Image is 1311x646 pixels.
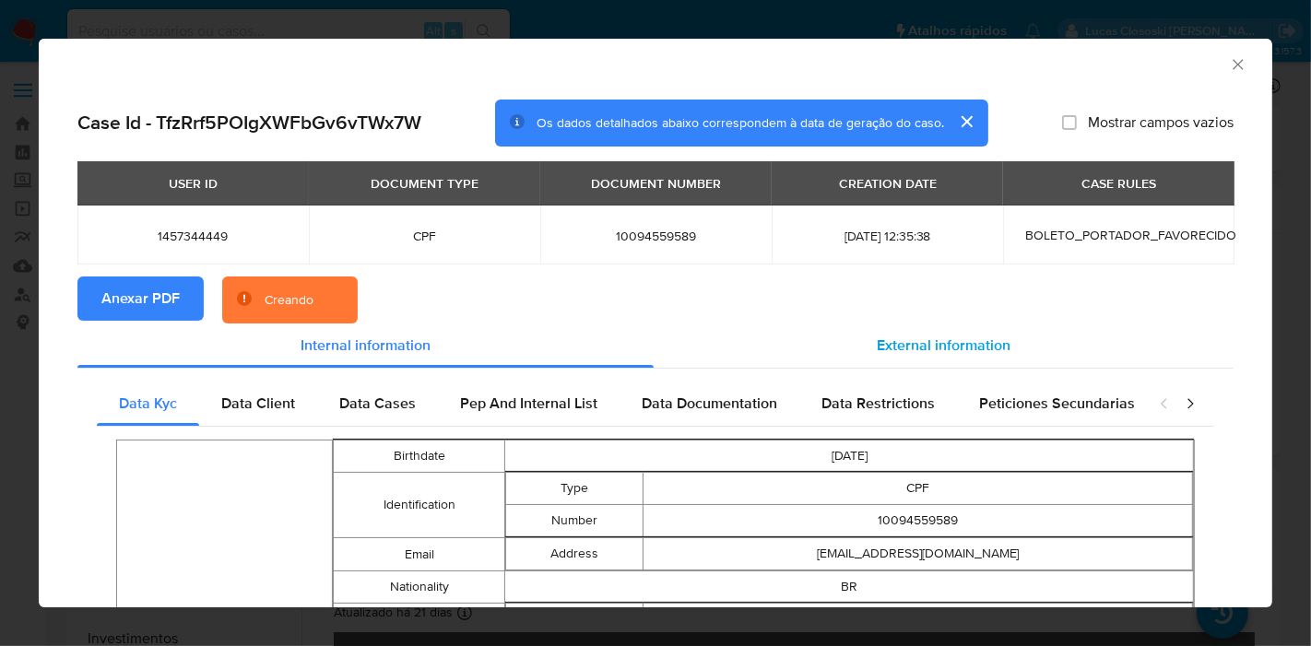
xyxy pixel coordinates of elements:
td: Birthdate [333,440,505,473]
td: CPF [644,473,1193,505]
div: closure-recommendation-modal [39,39,1272,607]
td: Identification [333,473,505,538]
td: Nationality [333,571,505,604]
span: Mostrar campos vazios [1088,113,1234,132]
td: [EMAIL_ADDRESS][DOMAIN_NAME] [644,538,1193,570]
div: Detailed info [77,323,1234,368]
span: External information [877,335,1010,356]
span: Anexar PDF [101,278,180,319]
span: CPF [331,228,518,244]
span: Peticiones Secundarias [979,393,1135,414]
td: BR [505,571,1194,604]
td: Address [506,538,644,570]
button: Anexar PDF [77,276,204,321]
span: BOLETO_PORTADOR_FAVORECIDO [1025,226,1236,244]
td: Type [506,473,644,505]
span: Internal information [301,335,431,356]
div: Creando [265,291,313,310]
td: 75 [644,604,1193,636]
td: Area Code [506,604,644,636]
div: CREATION DATE [828,168,948,199]
div: CASE RULES [1070,168,1167,199]
span: [DATE] 12:35:38 [794,228,981,244]
span: 10094559589 [562,228,750,244]
span: 1457344449 [100,228,287,244]
div: Detailed internal info [97,382,1140,426]
span: Data Client [221,393,295,414]
div: DOCUMENT NUMBER [580,168,732,199]
div: DOCUMENT TYPE [360,168,490,199]
span: Pep And Internal List [460,393,597,414]
input: Mostrar campos vazios [1062,115,1077,130]
span: Data Restrictions [821,393,935,414]
div: USER ID [158,168,229,199]
span: Data Kyc [119,393,177,414]
button: cerrar [944,100,988,144]
button: Fechar a janela [1229,55,1246,72]
td: Email [333,538,505,571]
td: [DATE] [505,440,1194,473]
span: Os dados detalhados abaixo correspondem à data de geração do caso. [537,113,944,132]
td: 10094559589 [644,505,1193,537]
td: Number [506,505,644,537]
span: Data Cases [339,393,416,414]
h2: Case Id - TfzRrf5POIgXWFbGv6vTWx7W [77,111,421,135]
span: Data Documentation [642,393,777,414]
